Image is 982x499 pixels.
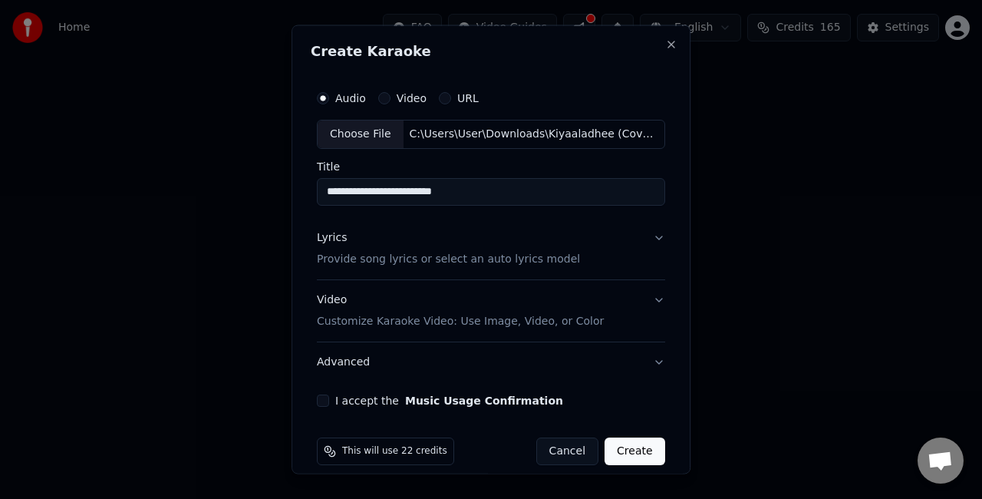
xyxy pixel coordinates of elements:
[342,444,447,457] span: This will use 22 credits
[317,279,665,341] button: VideoCustomize Karaoke Video: Use Image, Video, or Color
[335,395,563,405] label: I accept the
[317,313,604,329] p: Customize Karaoke Video: Use Image, Video, or Color
[318,121,404,148] div: Choose File
[457,93,479,104] label: URL
[536,437,598,464] button: Cancel
[605,437,665,464] button: Create
[397,93,427,104] label: Video
[317,160,665,171] label: Title
[317,251,580,266] p: Provide song lyrics or select an auto lyrics model
[405,395,563,405] button: I accept the
[335,93,366,104] label: Audio
[311,45,671,58] h2: Create Karaoke
[317,342,665,382] button: Advanced
[317,292,604,329] div: Video
[404,127,664,142] div: C:\Users\User\Downloads\Kiyaaladhee (Cover) (Cover).mp3
[317,230,347,245] div: Lyrics
[317,217,665,279] button: LyricsProvide song lyrics or select an auto lyrics model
